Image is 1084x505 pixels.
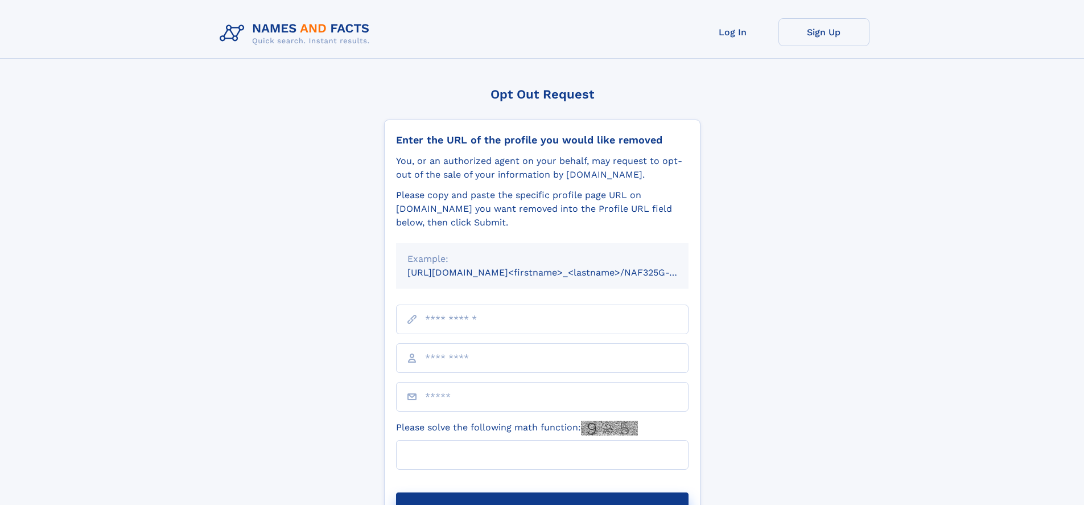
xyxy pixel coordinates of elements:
[687,18,778,46] a: Log In
[396,134,689,146] div: Enter the URL of the profile you would like removed
[407,267,710,278] small: [URL][DOMAIN_NAME]<firstname>_<lastname>/NAF325G-xxxxxxxx
[396,421,638,436] label: Please solve the following math function:
[384,87,700,101] div: Opt Out Request
[396,188,689,229] div: Please copy and paste the specific profile page URL on [DOMAIN_NAME] you want removed into the Pr...
[778,18,869,46] a: Sign Up
[215,18,379,49] img: Logo Names and Facts
[396,154,689,182] div: You, or an authorized agent on your behalf, may request to opt-out of the sale of your informatio...
[407,252,677,266] div: Example:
